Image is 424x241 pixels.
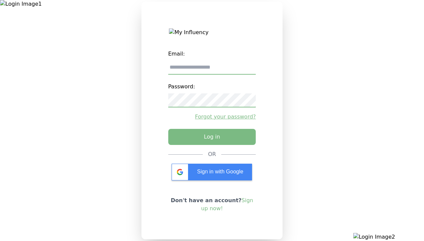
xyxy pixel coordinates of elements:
[168,47,256,61] label: Email:
[169,28,255,36] img: My Influency
[353,233,424,241] img: Login Image2
[168,196,256,213] p: Don't have an account?
[208,150,216,158] div: OR
[172,164,252,180] div: Sign in with Google
[197,169,243,174] span: Sign in with Google
[168,113,256,121] a: Forgot your password?
[168,80,256,93] label: Password:
[168,129,256,145] button: Log in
